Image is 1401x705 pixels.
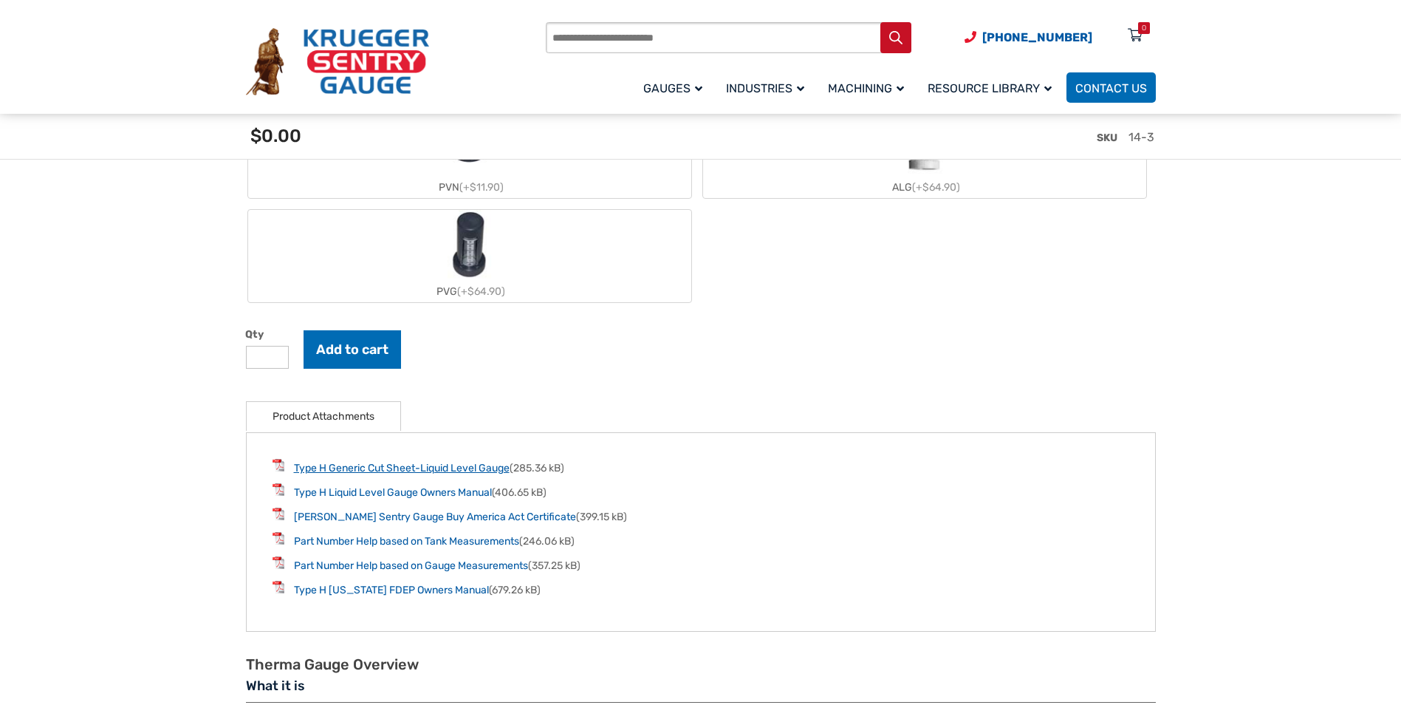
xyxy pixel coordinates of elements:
a: Type H Liquid Level Gauge Owners Manual [294,486,492,499]
button: Add to cart [304,330,401,369]
div: PVG [248,281,691,302]
h2: Therma Gauge Overview [246,655,1156,674]
div: 0 [1142,22,1146,34]
li: (399.15 kB) [273,508,1129,525]
span: Resource Library [928,81,1052,95]
img: Krueger Sentry Gauge [246,28,429,96]
a: Contact Us [1066,72,1156,103]
a: Type H Generic Cut Sheet-Liquid Level Gauge [294,462,510,474]
span: [PHONE_NUMBER] [982,30,1092,44]
div: ALG [703,177,1146,198]
li: (357.25 kB) [273,556,1129,573]
a: [PERSON_NAME] Sentry Gauge Buy America Act Certificate [294,511,576,523]
a: Industries [717,70,819,105]
a: Resource Library [919,70,1066,105]
a: Part Number Help based on Tank Measurements [294,535,519,548]
span: (+$64.90) [457,285,505,298]
input: Product quantity [246,346,289,369]
span: 14-3 [1128,130,1154,144]
li: (246.06 kB) [273,532,1129,549]
label: PVG [248,210,691,302]
h3: What it is [246,678,1156,703]
li: (406.65 kB) [273,483,1129,500]
a: Gauges [634,70,717,105]
span: (+$11.90) [459,181,504,194]
a: Product Attachments [273,402,374,431]
a: Type H [US_STATE] FDEP Owners Manual [294,584,489,596]
a: Machining [819,70,919,105]
span: Industries [726,81,804,95]
span: Machining [828,81,904,95]
a: Phone Number (920) 434-8860 [965,28,1092,47]
span: Contact Us [1075,81,1147,95]
div: PVN [248,177,691,198]
a: Part Number Help based on Gauge Measurements [294,559,528,572]
li: (285.36 kB) [273,459,1129,476]
span: (+$64.90) [912,181,960,194]
span: Gauges [643,81,702,95]
li: (679.26 kB) [273,581,1129,598]
span: SKU [1097,132,1117,144]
